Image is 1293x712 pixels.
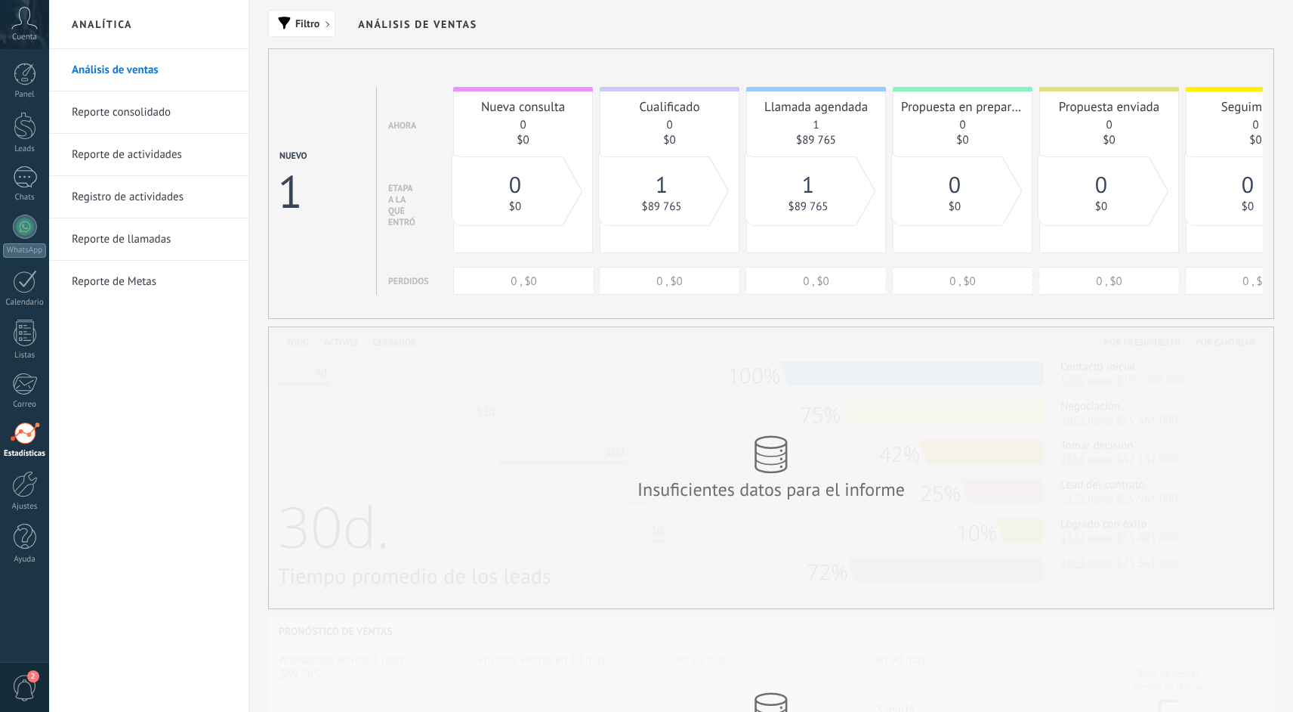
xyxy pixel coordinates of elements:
div: Insuficientes datos para el informe [635,478,907,501]
li: Reporte consolidado [49,91,248,134]
span: 0 [1095,170,1107,200]
span: 0 [1242,170,1254,200]
div: Correo [3,400,47,410]
div: Cualificado [608,98,731,115]
a: $0 [956,133,968,147]
div: Nuevo [279,150,307,162]
div: Chats [3,193,47,203]
li: Reporte de actividades [49,134,248,176]
div: 0 , $0 [746,274,886,289]
div: Ayuda [3,555,47,565]
span: 0 [509,170,521,200]
span: 1 [802,170,814,200]
span: 1 [656,170,668,200]
span: Cuenta [12,33,37,42]
a: $0 [1095,200,1107,214]
div: Ahora [388,120,416,132]
a: 0 [666,118,672,132]
a: 1 [802,181,814,197]
div: Leads [3,144,47,154]
div: Calendario [3,298,47,308]
div: 0 , $0 [1039,274,1179,289]
a: 0 [520,118,526,132]
a: 0 [949,181,961,197]
button: Filtro [268,10,335,37]
span: Filtro [295,18,319,29]
a: Reporte de llamadas [72,218,233,261]
a: $89 765 [796,133,836,147]
a: Reporte de Metas [72,261,233,303]
a: $89 765 [788,200,828,214]
a: $0 [1249,133,1261,147]
span: 2 [27,670,39,683]
a: 0 [1252,118,1258,132]
li: Reporte de llamadas [49,218,248,261]
div: 1 [278,162,300,221]
a: $0 [1242,200,1254,214]
a: 1 [656,181,668,197]
a: Reporte consolidado [72,91,233,134]
div: Ajustes [3,502,47,512]
a: 0 [1095,181,1107,197]
div: Perdidos [388,276,429,287]
div: Propuesta en preparación [901,98,1024,115]
div: Etapa a la que entró [388,183,415,228]
div: Listas [3,351,47,361]
div: Propuesta enviada [1048,98,1171,115]
span: 0 [949,170,961,200]
a: Reporte de actividades [72,134,233,176]
li: Registro de actividades [49,176,248,218]
div: Llamada agendada [755,98,878,115]
a: 0 [1242,181,1254,197]
a: 0 [1106,118,1112,132]
div: Estadísticas [3,449,47,459]
div: 0 , $0 [893,274,1032,289]
div: 0 , $0 [600,274,739,289]
a: Registro de actividades [72,176,233,218]
li: Análisis de ventas [49,49,248,91]
a: $0 [663,133,675,147]
a: $89 765 [641,200,681,214]
a: $0 [517,133,529,147]
li: Reporte de Metas [49,261,248,302]
a: Análisis de ventas [72,49,233,91]
div: WhatsApp [3,243,46,258]
div: Nueva consulta [461,98,585,115]
a: $0 [1103,133,1115,147]
a: 1 [813,118,819,132]
div: Panel [3,90,47,100]
a: $0 [509,200,521,214]
div: 0 , $0 [454,274,594,289]
a: 0 [959,118,965,132]
a: 0 [509,181,521,197]
a: $0 [949,200,961,214]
